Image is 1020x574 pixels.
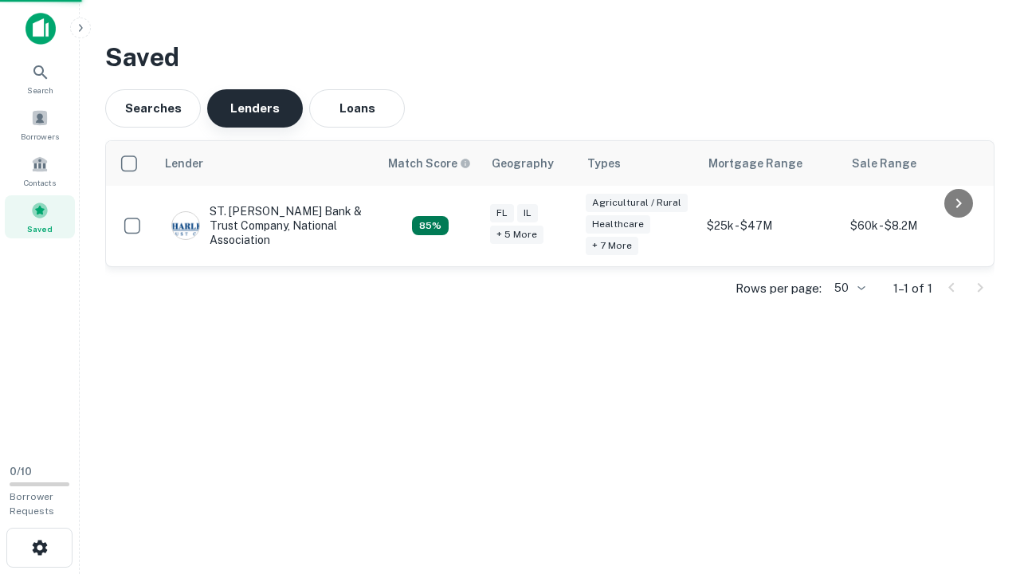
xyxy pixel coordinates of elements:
div: IL [517,204,538,222]
td: $25k - $47M [699,186,842,266]
div: Mortgage Range [708,154,802,173]
td: $60k - $8.2M [842,186,986,266]
div: Sale Range [852,154,916,173]
th: Capitalize uses an advanced AI algorithm to match your search with the best lender. The match sco... [379,141,482,186]
a: Saved [5,195,75,238]
div: + 7 more [586,237,638,255]
a: Contacts [5,149,75,192]
span: Borrower Requests [10,491,54,517]
div: Capitalize uses an advanced AI algorithm to match your search with the best lender. The match sco... [412,216,449,235]
button: Searches [105,89,201,128]
p: Rows per page: [736,279,822,298]
th: Geography [482,141,578,186]
div: ST. [PERSON_NAME] Bank & Trust Company, National Association [171,204,363,248]
span: Contacts [24,176,56,189]
th: Lender [155,141,379,186]
div: + 5 more [490,226,543,244]
div: 50 [828,277,868,300]
th: Mortgage Range [699,141,842,186]
button: Loans [309,89,405,128]
div: Lender [165,154,203,173]
span: 0 / 10 [10,466,32,478]
div: Capitalize uses an advanced AI algorithm to match your search with the best lender. The match sco... [388,155,471,172]
p: 1–1 of 1 [893,279,932,298]
div: FL [490,204,514,222]
div: Agricultural / Rural [586,194,688,212]
div: Healthcare [586,215,650,234]
span: Saved [27,222,53,235]
iframe: Chat Widget [940,446,1020,523]
div: Geography [492,154,554,173]
div: Types [587,154,621,173]
a: Search [5,57,75,100]
span: Borrowers [21,130,59,143]
span: Search [27,84,53,96]
img: capitalize-icon.png [25,13,56,45]
th: Types [578,141,699,186]
h6: Match Score [388,155,468,172]
th: Sale Range [842,141,986,186]
img: picture [172,212,199,239]
h3: Saved [105,38,994,77]
a: Borrowers [5,103,75,146]
button: Lenders [207,89,303,128]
